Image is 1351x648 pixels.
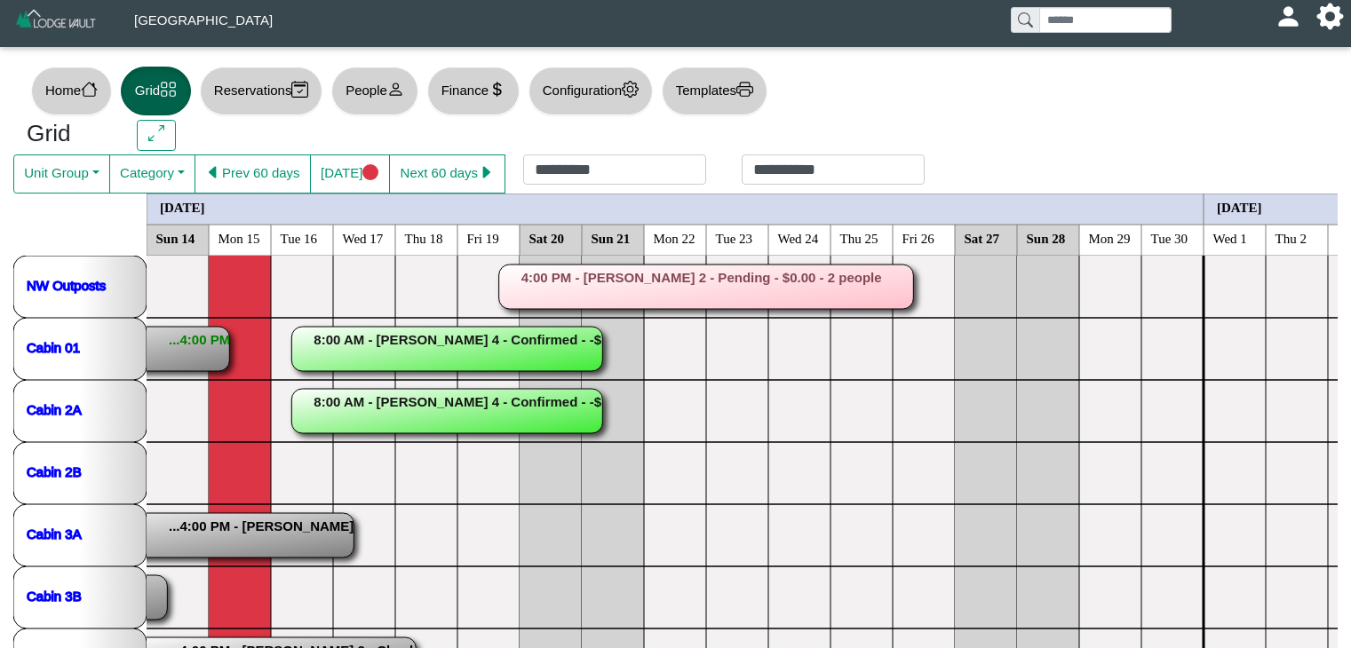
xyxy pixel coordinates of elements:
a: Cabin 01 [27,339,80,354]
text: Sun 14 [156,231,195,245]
svg: gear [622,81,639,98]
svg: arrows angle expand [148,125,165,142]
text: Tue 16 [281,231,318,245]
text: Sun 21 [592,231,631,245]
button: Reservationscalendar2 check [200,67,322,115]
text: Fri 19 [467,231,499,245]
text: Wed 1 [1213,231,1247,245]
text: Mon 15 [219,231,260,245]
a: Cabin 3B [27,588,82,603]
text: Tue 30 [1151,231,1188,245]
text: Mon 29 [1089,231,1131,245]
svg: caret left fill [205,164,222,181]
text: Tue 23 [716,231,753,245]
button: caret left fillPrev 60 days [195,154,311,194]
text: Thu 2 [1276,231,1307,245]
text: Wed 17 [343,231,384,245]
svg: gear fill [1323,10,1337,23]
h3: Grid [27,120,110,148]
text: Sat 20 [529,231,565,245]
text: Sun 28 [1027,231,1066,245]
svg: circle fill [362,164,379,181]
text: [DATE] [1217,200,1262,214]
text: Sat 27 [965,231,1000,245]
svg: caret right fill [478,164,495,181]
button: Category [109,154,195,194]
svg: person fill [1282,10,1295,23]
button: Gridgrid [121,67,191,115]
text: Thu 25 [840,231,878,245]
text: [DATE] [160,200,205,214]
svg: currency dollar [489,81,505,98]
button: Unit Group [13,154,110,194]
button: Configurationgear [528,67,653,115]
button: Peopleperson [331,67,417,115]
text: Fri 26 [902,231,935,245]
a: Cabin 2A [27,401,82,416]
button: Next 60 dayscaret right fill [389,154,505,194]
input: Check in [523,154,706,185]
button: arrows angle expand [137,120,175,152]
a: NW Outposts [27,277,106,292]
button: Homehouse [31,67,112,115]
text: Mon 22 [654,231,695,245]
svg: grid [160,81,177,98]
text: Wed 24 [778,231,819,245]
svg: printer [736,81,753,98]
a: Cabin 2B [27,463,82,478]
svg: person [387,81,404,98]
svg: house [81,81,98,98]
button: Financecurrency dollar [427,67,520,115]
button: Templatesprinter [662,67,767,115]
a: Cabin 3A [27,526,82,541]
input: Check out [742,154,925,185]
svg: calendar2 check [291,81,308,98]
img: Z [14,7,99,38]
svg: search [1018,12,1032,27]
text: Thu 18 [405,231,443,245]
button: [DATE]circle fill [310,154,390,194]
